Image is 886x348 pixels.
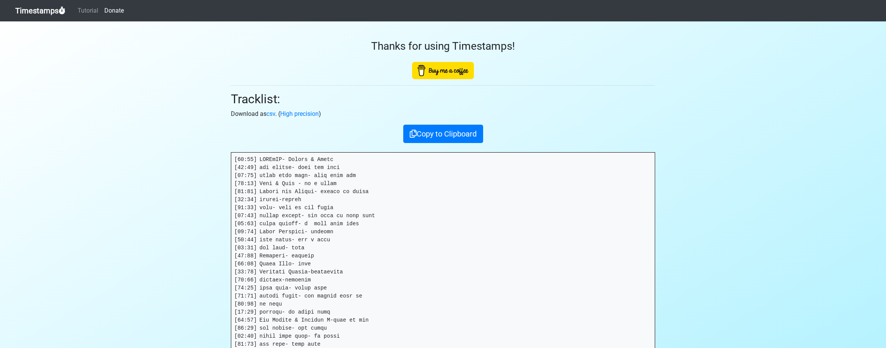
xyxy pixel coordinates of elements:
[75,3,101,18] a: Tutorial
[403,125,483,143] button: Copy to Clipboard
[231,40,655,53] h3: Thanks for using Timestamps!
[101,3,127,18] a: Donate
[412,62,474,79] img: Buy Me A Coffee
[231,109,655,119] p: Download as . ( )
[280,110,319,117] a: High precision
[266,110,275,117] a: csv
[231,92,655,106] h2: Tracklist:
[15,3,65,18] a: Timestamps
